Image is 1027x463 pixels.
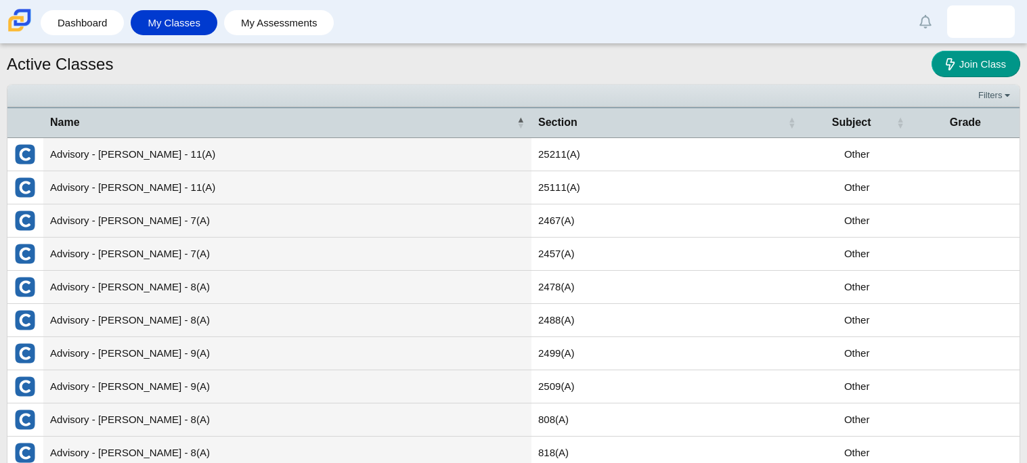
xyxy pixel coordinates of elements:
[803,403,911,437] td: Other
[531,171,803,204] td: 25111(A)
[14,144,36,165] img: External class connected through Clever
[14,376,36,397] img: External class connected through Clever
[50,115,514,130] span: Name
[531,304,803,337] td: 2488(A)
[932,51,1020,77] a: Join Class
[896,116,904,129] span: Subject : Activate to sort
[531,238,803,271] td: 2457(A)
[531,138,803,171] td: 25211(A)
[517,116,525,129] span: Name : Activate to invert sorting
[43,337,531,370] td: Advisory - [PERSON_NAME] - 9(A)
[911,7,940,37] a: Alerts
[538,115,785,130] span: Section
[43,171,531,204] td: Advisory - [PERSON_NAME] - 11(A)
[14,343,36,364] img: External class connected through Clever
[14,243,36,265] img: External class connected through Clever
[959,58,1006,70] span: Join Class
[803,138,911,171] td: Other
[975,89,1016,102] a: Filters
[803,304,911,337] td: Other
[803,238,911,271] td: Other
[5,6,34,35] img: Carmen School of Science & Technology
[14,276,36,298] img: External class connected through Clever
[14,210,36,231] img: External class connected through Clever
[43,370,531,403] td: Advisory - [PERSON_NAME] - 9(A)
[531,403,803,437] td: 808(A)
[531,271,803,304] td: 2478(A)
[531,370,803,403] td: 2509(A)
[7,53,113,76] h1: Active Classes
[43,138,531,171] td: Advisory - [PERSON_NAME] - 11(A)
[43,271,531,304] td: Advisory - [PERSON_NAME] - 8(A)
[531,337,803,370] td: 2499(A)
[970,11,992,32] img: fabio.alfaroestrad.VDY4Qq
[137,10,211,35] a: My Classes
[810,115,894,130] span: Subject
[947,5,1015,38] a: fabio.alfaroestrad.VDY4Qq
[803,337,911,370] td: Other
[803,204,911,238] td: Other
[43,403,531,437] td: Advisory - [PERSON_NAME] - 8(A)
[14,177,36,198] img: External class connected through Clever
[5,25,34,37] a: Carmen School of Science & Technology
[43,304,531,337] td: Advisory - [PERSON_NAME] - 8(A)
[47,10,117,35] a: Dashboard
[14,409,36,431] img: External class connected through Clever
[14,309,36,331] img: External class connected through Clever
[788,116,796,129] span: Section : Activate to sort
[803,171,911,204] td: Other
[803,271,911,304] td: Other
[918,115,1013,130] span: Grade
[43,238,531,271] td: Advisory - [PERSON_NAME] - 7(A)
[531,204,803,238] td: 2467(A)
[43,204,531,238] td: Advisory - [PERSON_NAME] - 7(A)
[803,370,911,403] td: Other
[231,10,328,35] a: My Assessments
